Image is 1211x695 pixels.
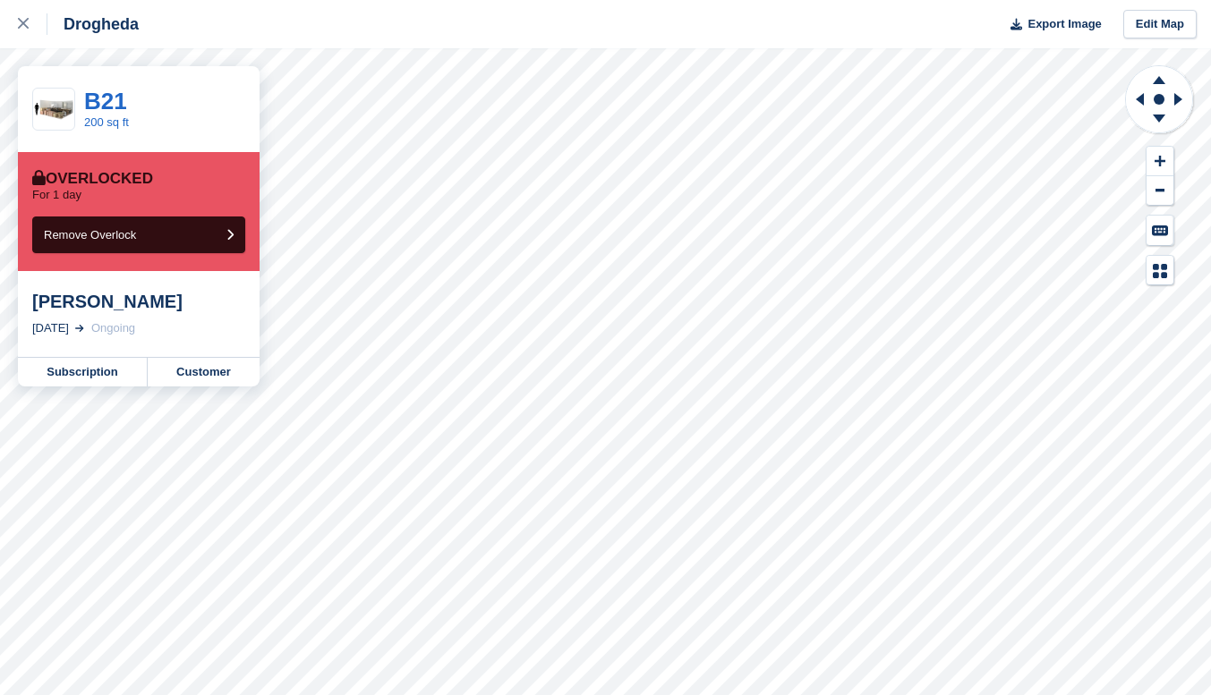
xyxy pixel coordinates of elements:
a: 200 sq ft [84,115,129,129]
span: Remove Overlock [44,228,136,242]
button: Remove Overlock [32,216,245,253]
div: Overlocked [32,170,153,188]
div: Ongoing [91,319,135,337]
button: Map Legend [1147,256,1173,285]
a: B21 [84,88,127,114]
div: Drogheda [47,13,139,35]
button: Zoom Out [1147,176,1173,206]
button: Keyboard Shortcuts [1147,216,1173,245]
div: [DATE] [32,319,69,337]
img: 200-sqft-unit%20(4).jpg [33,94,74,125]
p: For 1 day [32,188,81,202]
button: Export Image [1000,10,1102,39]
div: [PERSON_NAME] [32,291,245,312]
span: Export Image [1028,15,1101,33]
button: Zoom In [1147,147,1173,176]
a: Subscription [18,358,148,386]
a: Customer [148,358,260,386]
img: arrow-right-light-icn-cde0832a797a2874e46488d9cf13f60e5c3a73dbe684e267c42b8395dfbc2abf.svg [75,325,84,332]
a: Edit Map [1123,10,1197,39]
